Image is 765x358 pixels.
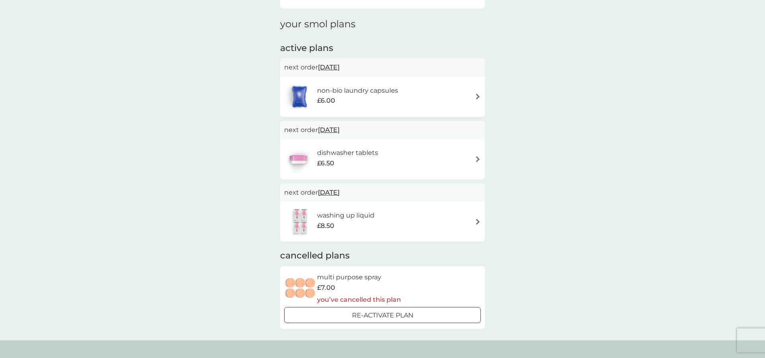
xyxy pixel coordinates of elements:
img: washing up liquid [284,207,317,236]
h2: active plans [280,42,485,55]
img: arrow right [475,156,481,162]
h2: cancelled plans [280,250,485,262]
img: arrow right [475,219,481,225]
span: [DATE] [318,185,340,200]
p: next order [284,187,481,198]
button: Re-activate Plan [284,307,481,323]
h6: washing up liquid [317,210,374,221]
img: dishwasher tablets [284,145,312,173]
span: [DATE] [318,122,340,138]
span: £7.00 [317,283,335,293]
p: next order [284,125,481,135]
p: you’ve cancelled this plan [317,295,401,305]
span: £6.00 [317,96,335,106]
h6: dishwasher tablets [317,148,378,158]
img: multi purpose spray [284,275,317,303]
p: next order [284,62,481,73]
img: non-bio laundry capsules [284,83,315,111]
h6: non-bio laundry capsules [317,85,398,96]
span: £8.50 [317,221,334,231]
p: Re-activate Plan [352,310,413,321]
img: arrow right [475,94,481,100]
h6: multi purpose spray [317,272,401,283]
span: £6.50 [317,158,334,169]
h1: your smol plans [280,18,485,30]
span: [DATE] [318,59,340,75]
